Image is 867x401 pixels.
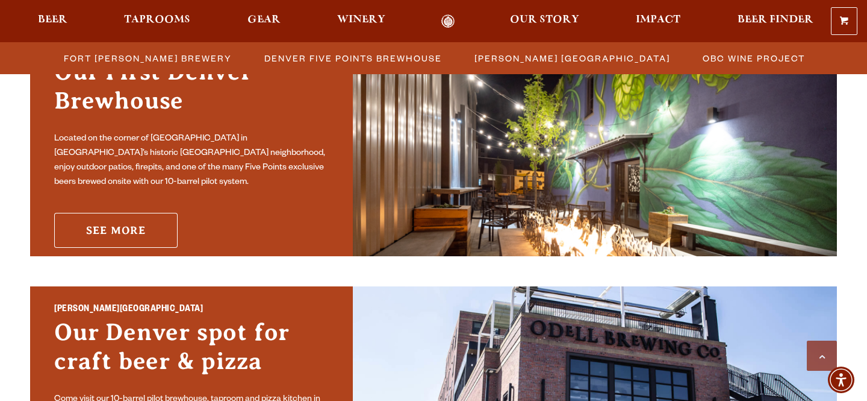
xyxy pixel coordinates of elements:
[502,14,587,28] a: Our Story
[116,14,198,28] a: Taprooms
[474,49,670,67] span: [PERSON_NAME] [GEOGRAPHIC_DATA]
[426,14,471,28] a: Odell Home
[57,49,238,67] a: Fort [PERSON_NAME] Brewery
[54,213,178,248] a: See More
[628,14,688,28] a: Impact
[30,14,75,28] a: Beer
[54,57,329,127] h3: Our First Denver Brewhouse
[510,15,579,25] span: Our Story
[264,49,442,67] span: Denver Five Points Brewhouse
[54,302,329,318] h2: [PERSON_NAME][GEOGRAPHIC_DATA]
[337,15,385,25] span: Winery
[257,49,448,67] a: Denver Five Points Brewhouse
[738,15,813,25] span: Beer Finder
[730,14,821,28] a: Beer Finder
[124,15,190,25] span: Taprooms
[828,367,854,393] div: Accessibility Menu
[807,341,837,371] a: Scroll to top
[64,49,232,67] span: Fort [PERSON_NAME] Brewery
[467,49,676,67] a: [PERSON_NAME] [GEOGRAPHIC_DATA]
[636,15,680,25] span: Impact
[695,49,811,67] a: OBC Wine Project
[247,15,281,25] span: Gear
[703,49,805,67] span: OBC Wine Project
[38,15,67,25] span: Beer
[353,33,837,256] img: Promo Card Aria Label'
[329,14,393,28] a: Winery
[54,318,329,388] h3: Our Denver spot for craft beer & pizza
[240,14,288,28] a: Gear
[54,132,329,190] p: Located on the corner of [GEOGRAPHIC_DATA] in [GEOGRAPHIC_DATA]’s historic [GEOGRAPHIC_DATA] neig...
